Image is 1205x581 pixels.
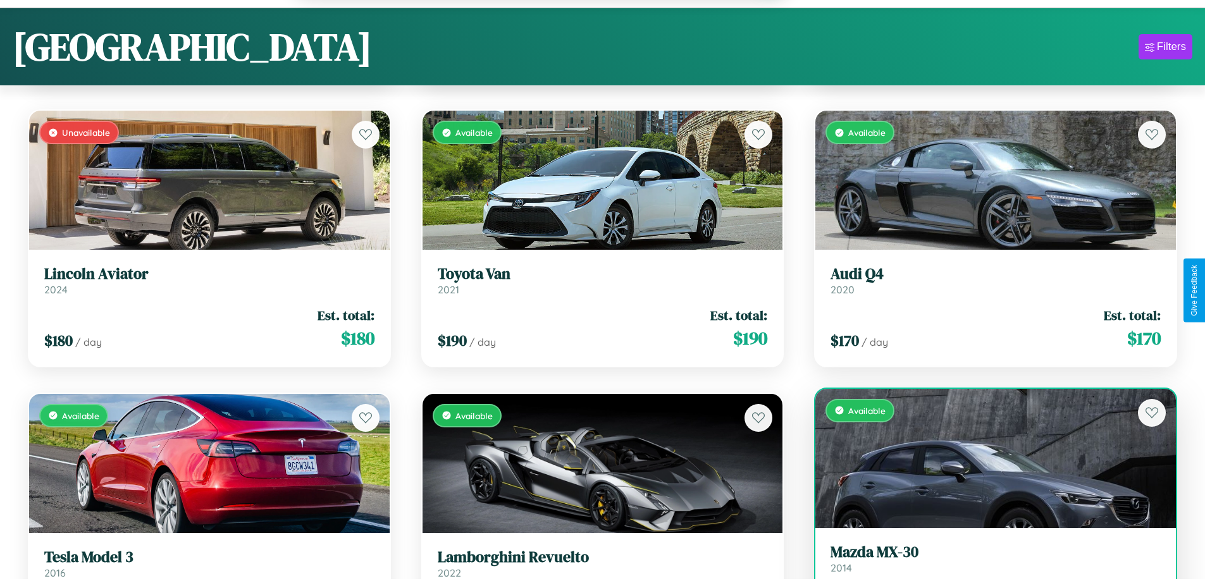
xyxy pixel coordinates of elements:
span: $ 180 [44,330,73,351]
span: Est. total: [1104,306,1161,324]
span: 2020 [831,283,855,296]
h3: Lincoln Aviator [44,265,374,283]
h3: Mazda MX-30 [831,543,1161,561]
span: / day [862,336,888,348]
span: Available [848,405,886,416]
h3: Tesla Model 3 [44,548,374,566]
h3: Audi Q4 [831,265,1161,283]
h3: Toyota Van [438,265,768,283]
span: 2014 [831,561,852,574]
span: $ 190 [438,330,467,351]
span: $ 170 [831,330,859,351]
button: Filters [1139,34,1192,59]
span: $ 180 [341,326,374,351]
a: Audi Q42020 [831,265,1161,296]
a: Lincoln Aviator2024 [44,265,374,296]
span: Est. total: [710,306,767,324]
span: / day [469,336,496,348]
span: Available [455,410,493,421]
span: $ 170 [1127,326,1161,351]
span: $ 190 [733,326,767,351]
span: / day [75,336,102,348]
span: Available [62,410,99,421]
a: Lamborghini Revuelto2022 [438,548,768,579]
span: 2016 [44,566,66,579]
span: Available [848,127,886,138]
a: Toyota Van2021 [438,265,768,296]
div: Filters [1157,40,1186,53]
span: Unavailable [62,127,110,138]
h3: Lamborghini Revuelto [438,548,768,566]
span: 2021 [438,283,459,296]
span: 2022 [438,566,461,579]
a: Mazda MX-302014 [831,543,1161,574]
div: Give Feedback [1190,265,1199,316]
span: 2024 [44,283,68,296]
span: Available [455,127,493,138]
h1: [GEOGRAPHIC_DATA] [13,21,372,73]
span: Est. total: [318,306,374,324]
a: Tesla Model 32016 [44,548,374,579]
